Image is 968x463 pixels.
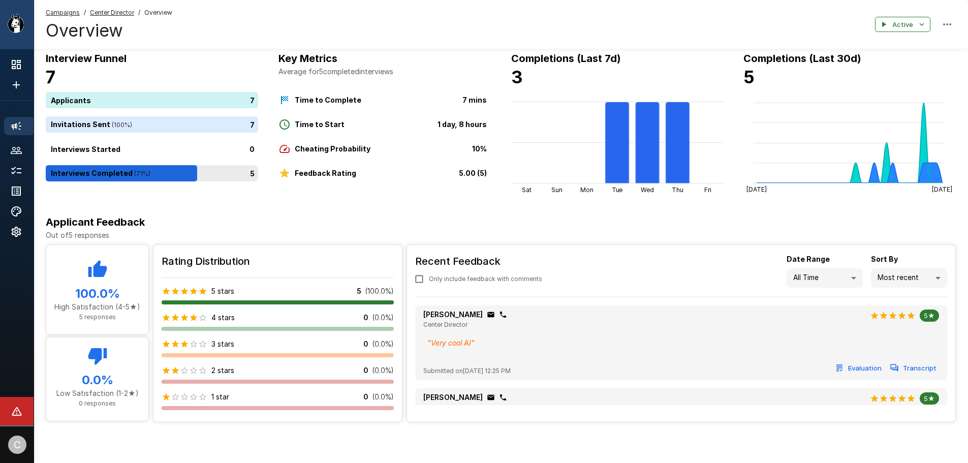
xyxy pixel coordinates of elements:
b: Time to Start [295,120,345,129]
span: Submitted on [DATE] 12:25 PM [423,366,511,376]
tspan: Sun [551,186,562,194]
b: Sort By [871,255,898,263]
b: Key Metrics [278,52,337,65]
p: 0 [363,365,368,376]
tspan: [DATE] [747,186,767,193]
div: Most recent [871,268,947,288]
div: Click to copy [499,393,507,402]
div: Click to copy [499,311,507,319]
p: ( 0.0 %) [372,365,394,376]
b: 5 [743,67,755,87]
p: 5 stars [211,286,234,296]
tspan: Tue [611,186,622,194]
span: / [138,8,140,18]
p: Out of 5 responses [46,230,956,240]
b: 3 [511,67,523,87]
span: 5★ [920,394,939,403]
p: 4 stars [211,313,235,323]
button: Transcript [888,360,939,376]
span: Overview [144,8,172,18]
span: 0 responses [79,399,116,407]
b: 1 day, 8 hours [438,120,487,129]
p: [PERSON_NAME] [423,392,483,403]
b: 5.00 (5) [459,169,487,177]
p: ( 100.0 %) [365,286,394,296]
p: 0 [249,144,255,155]
p: 5 [250,168,255,179]
h6: Rating Distribution [162,253,394,269]
b: Applicant Feedback [46,216,145,228]
p: ( 0.0 %) [372,392,394,402]
tspan: Wed [641,186,654,194]
p: 0 [363,339,368,349]
h5: 0.0 % [54,372,140,388]
span: 5★ [920,312,939,320]
span: / [84,8,86,18]
button: Evaluation [833,360,884,376]
p: ( 0.0 %) [372,313,394,323]
p: 2 stars [211,365,234,376]
span: Center Director [423,321,467,328]
span: 5 responses [79,313,116,321]
div: All Time [787,268,863,288]
p: 3 stars [211,339,234,349]
b: Cheating Probability [295,144,370,153]
b: Interview Funnel [46,52,127,65]
b: Time to Complete [295,96,361,104]
p: 0 [363,313,368,323]
button: Active [875,17,930,33]
tspan: Fri [704,186,711,194]
h5: 100.0 % [54,286,140,302]
p: [PERSON_NAME] [423,310,483,320]
p: 7 [250,95,255,106]
h6: Recent Feedback [415,253,550,269]
b: Feedback Rating [295,169,356,177]
p: 7 [250,119,255,130]
span: Only include feedback with comments [429,274,542,284]
b: 10% [472,144,487,153]
div: Click to copy [487,311,495,319]
p: ( 0.0 %) [372,339,394,349]
b: 7 [46,67,55,87]
div: Click to copy [487,393,495,402]
p: 5 [357,286,361,296]
p: High Satisfaction (4-5★) [54,302,140,312]
b: Date Range [787,255,830,263]
u: Center Director [90,9,134,16]
tspan: [DATE] [932,186,953,193]
span: Center Director [423,404,467,411]
tspan: Thu [672,186,683,194]
p: Average for 5 completed interviews [278,67,491,77]
b: Completions (Last 7d) [511,52,621,65]
div: " Very cool AI " [423,334,939,352]
p: Low Satisfaction (1-2★) [54,388,140,398]
b: 7 mins [462,96,487,104]
p: 0 [363,392,368,402]
b: Completions (Last 30d) [743,52,861,65]
tspan: Sat [521,186,531,194]
u: Campaigns [46,9,80,16]
tspan: Mon [580,186,594,194]
h4: Overview [46,20,172,41]
p: 1 star [211,392,229,402]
